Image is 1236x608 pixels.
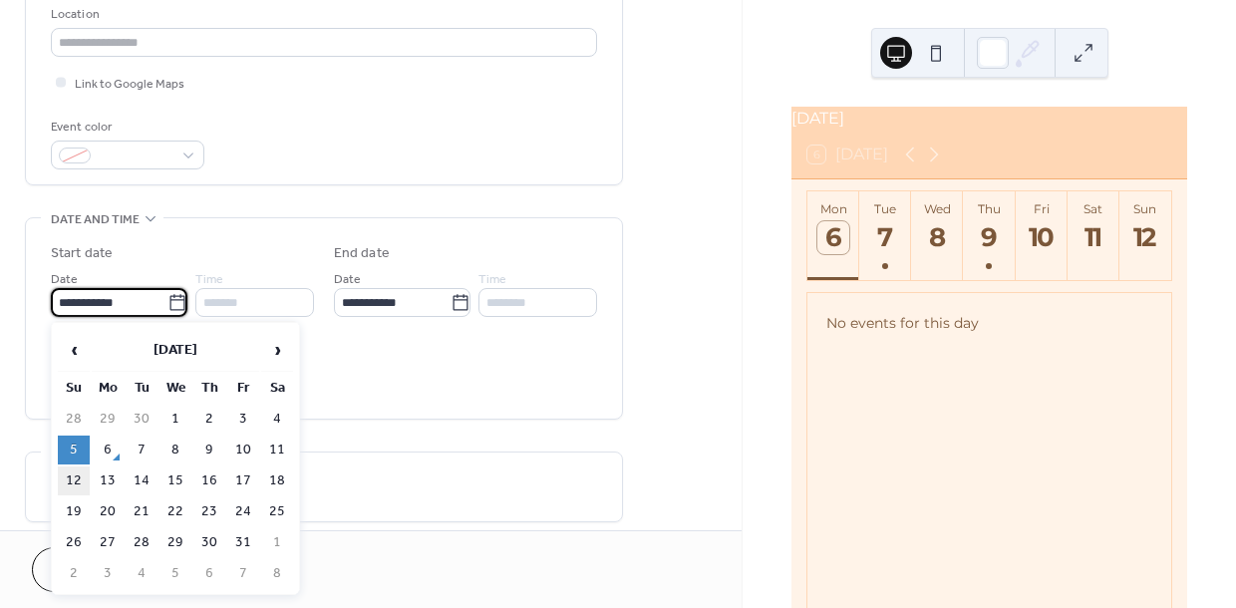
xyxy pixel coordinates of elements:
[227,374,259,403] th: Fr
[817,221,850,254] div: 6
[1125,201,1165,216] div: Sun
[126,374,157,403] th: Tu
[334,243,390,264] div: End date
[51,243,113,264] div: Start date
[261,405,293,434] td: 4
[1119,191,1171,280] button: Sun12
[917,201,957,216] div: Wed
[261,497,293,526] td: 25
[1022,201,1062,216] div: Fri
[193,466,225,495] td: 16
[32,547,154,592] button: Cancel
[126,528,157,557] td: 28
[261,436,293,464] td: 11
[159,559,191,588] td: 5
[227,528,259,557] td: 31
[92,405,124,434] td: 29
[227,436,259,464] td: 10
[159,466,191,495] td: 15
[1129,221,1162,254] div: 12
[227,405,259,434] td: 3
[478,269,506,290] span: Time
[159,405,191,434] td: 1
[227,466,259,495] td: 17
[51,269,78,290] span: Date
[159,528,191,557] td: 29
[193,374,225,403] th: Th
[92,528,124,557] td: 27
[159,374,191,403] th: We
[159,497,191,526] td: 22
[92,436,124,464] td: 6
[969,201,1009,216] div: Thu
[92,559,124,588] td: 3
[1074,201,1113,216] div: Sat
[126,497,157,526] td: 21
[859,191,911,280] button: Tue7
[193,497,225,526] td: 23
[791,107,1187,131] div: [DATE]
[807,191,859,280] button: Mon6
[973,221,1006,254] div: 9
[58,436,90,464] td: 5
[334,269,361,290] span: Date
[1068,191,1119,280] button: Sat11
[59,330,89,370] span: ‹
[262,330,292,370] span: ›
[51,117,200,138] div: Event color
[126,436,157,464] td: 7
[126,466,157,495] td: 14
[227,497,259,526] td: 24
[126,559,157,588] td: 4
[261,374,293,403] th: Sa
[51,4,593,25] div: Location
[58,405,90,434] td: 28
[92,497,124,526] td: 20
[261,559,293,588] td: 8
[869,221,902,254] div: 7
[193,405,225,434] td: 2
[911,191,963,280] button: Wed8
[92,374,124,403] th: Mo
[58,374,90,403] th: Su
[159,436,191,464] td: 8
[193,528,225,557] td: 30
[1016,191,1068,280] button: Fri10
[58,528,90,557] td: 26
[1078,221,1110,254] div: 11
[963,191,1015,280] button: Thu9
[813,201,853,216] div: Mon
[193,559,225,588] td: 6
[58,559,90,588] td: 2
[193,436,225,464] td: 9
[261,466,293,495] td: 18
[92,466,124,495] td: 13
[865,201,905,216] div: Tue
[92,329,259,372] th: [DATE]
[58,497,90,526] td: 19
[227,559,259,588] td: 7
[51,209,140,230] span: Date and time
[126,405,157,434] td: 30
[75,74,184,95] span: Link to Google Maps
[261,528,293,557] td: 1
[58,466,90,495] td: 12
[195,269,223,290] span: Time
[1025,221,1058,254] div: 10
[921,221,954,254] div: 8
[810,300,1169,346] div: No events for this day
